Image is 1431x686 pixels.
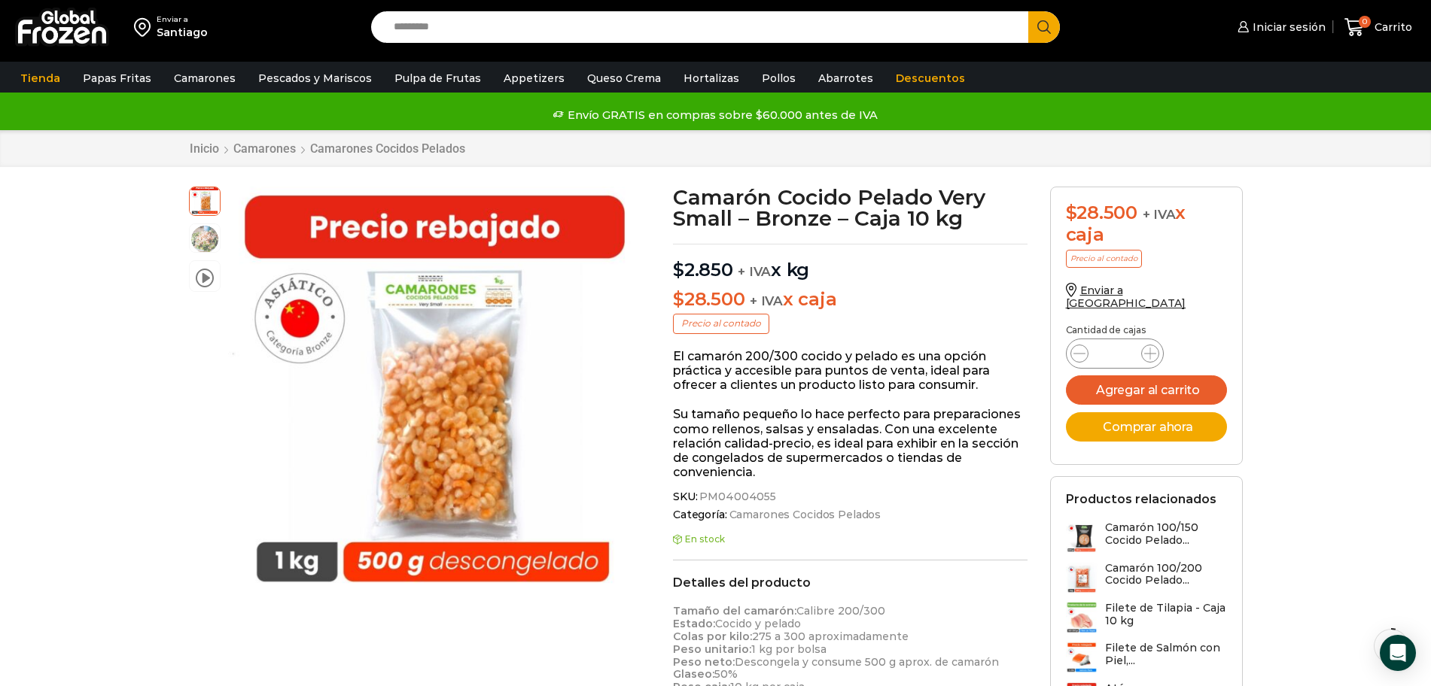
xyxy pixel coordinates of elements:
[1066,642,1227,674] a: Filete de Salmón con Piel,...
[673,187,1028,229] h1: Camarón Cocido Pelado Very Small – Bronze – Caja 10 kg
[673,244,1028,281] p: x kg
[673,314,769,333] p: Precio al contado
[673,534,1028,545] p: En stock
[157,25,208,40] div: Santiago
[673,259,684,281] span: $
[673,288,744,310] bdi: 28.500
[1066,202,1077,223] span: $
[676,64,747,93] a: Hortalizas
[673,575,1028,590] h2: Detalles del producto
[673,667,714,681] strong: Glaseo:
[75,64,159,93] a: Papas Fritas
[673,289,1028,311] p: x caja
[1066,202,1227,246] div: x caja
[1105,562,1227,587] h3: Camarón 100/200 Cocido Pelado...
[1341,10,1416,45] a: 0 Carrito
[496,64,572,93] a: Appetizers
[673,655,735,669] strong: Peso neto:
[228,187,641,599] div: 1 / 3
[811,64,881,93] a: Abarrotes
[673,604,796,618] strong: Tamaño del camarón:
[251,64,379,93] a: Pescados y Mariscos
[1143,207,1176,222] span: + IVA
[1066,284,1186,310] a: Enviar a [GEOGRAPHIC_DATA]
[1105,642,1227,667] h3: Filete de Salmón con Piel,...
[738,264,771,279] span: + IVA
[1066,521,1227,554] a: Camarón 100/150 Cocido Pelado...
[754,64,803,93] a: Pollos
[190,224,220,254] span: very-small
[1066,325,1227,335] p: Cantidad de cajas
[1105,602,1227,627] h3: Filete de Tilapia - Caja 10 kg
[228,187,641,599] img: very small
[727,508,881,521] a: Camarones Cocidos Pelados
[673,407,1028,479] p: Su tamaño pequeño lo hace perfecto para preparaciones como rellenos, salsas y ensaladas. Con una ...
[190,185,220,215] span: very small
[189,141,220,156] a: Inicio
[750,293,783,308] span: + IVA
[673,349,1028,393] p: El camarón 200/300 cocido y pelado es una opción práctica y accesible para puntos de venta, ideal...
[1249,20,1326,35] span: Iniciar sesión
[673,642,751,656] strong: Peso unitario:
[1359,16,1371,28] span: 0
[1066,250,1142,268] p: Precio al contado
[1066,202,1137,223] bdi: 28.500
[1066,562,1227,594] a: Camarón 100/200 Cocido Pelado...
[697,490,776,503] span: PM04004055
[673,508,1028,521] span: Categoría:
[580,64,668,93] a: Queso Crema
[888,64,973,93] a: Descuentos
[1380,635,1416,671] div: Open Intercom Messenger
[673,259,733,281] bdi: 2.850
[673,490,1028,503] span: SKU:
[673,288,684,310] span: $
[1066,375,1227,405] button: Agregar al carrito
[13,64,68,93] a: Tienda
[1101,343,1129,364] input: Product quantity
[1105,521,1227,547] h3: Camarón 100/150 Cocido Pelado...
[673,630,752,643] strong: Colas por kilo:
[157,14,208,25] div: Enviar a
[189,141,466,156] nav: Breadcrumb
[1371,20,1412,35] span: Carrito
[673,617,715,630] strong: Estado:
[387,64,489,93] a: Pulpa de Frutas
[233,141,297,156] a: Camarones
[134,14,157,40] img: address-field-icon.svg
[1234,12,1326,42] a: Iniciar sesión
[309,141,466,156] a: Camarones Cocidos Pelados
[1066,412,1227,442] button: Comprar ahora
[1066,602,1227,634] a: Filete de Tilapia - Caja 10 kg
[1028,11,1060,43] button: Search button
[166,64,243,93] a: Camarones
[1066,492,1216,506] h2: Productos relacionados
